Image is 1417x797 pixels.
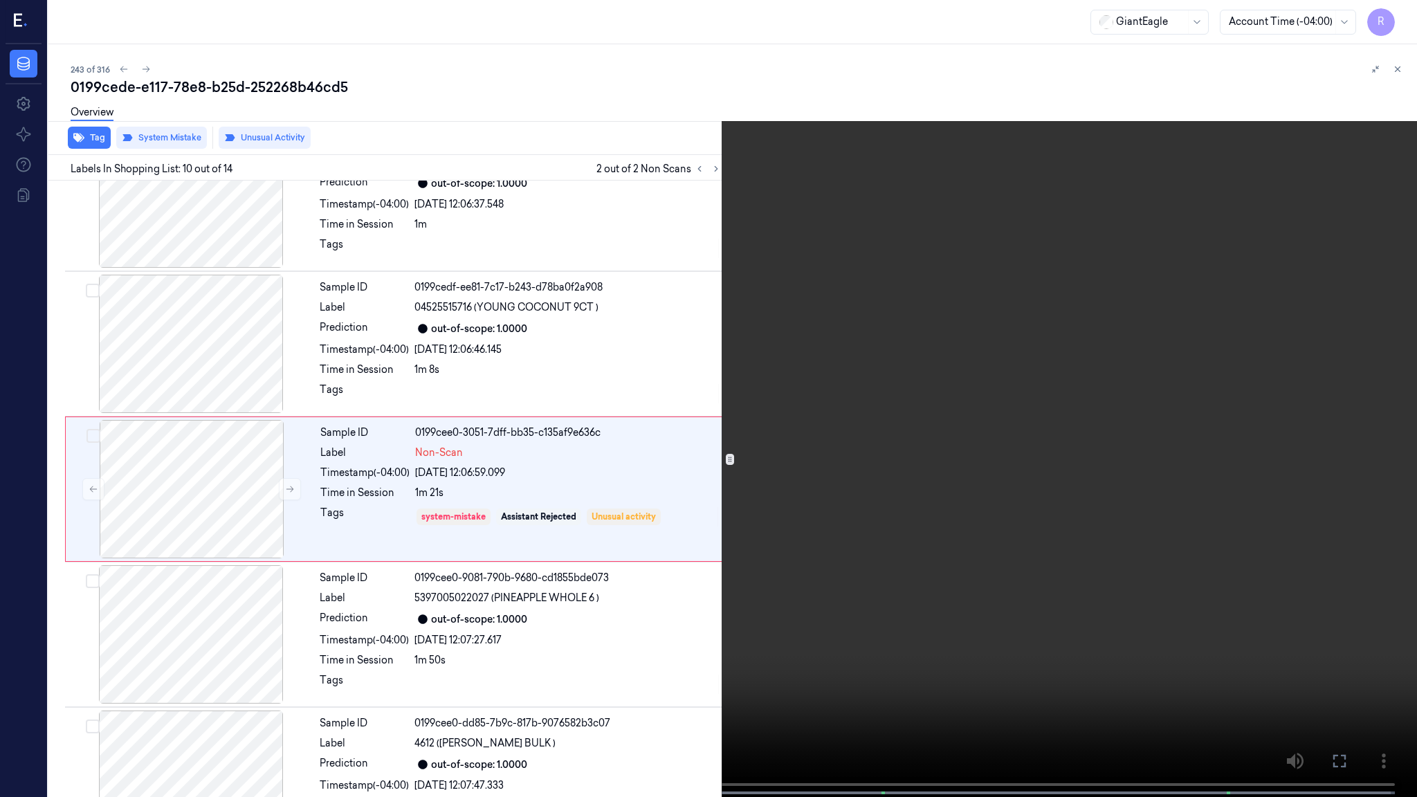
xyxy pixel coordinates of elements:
div: Assistant Rejected [501,511,576,523]
div: out-of-scope: 1.0000 [431,612,527,627]
div: [DATE] 12:07:47.333 [414,778,722,793]
button: Select row [86,720,100,733]
div: Label [320,446,410,460]
div: 0199cedf-ee81-7c17-b243-d78ba0f2a908 [414,280,722,295]
a: Overview [71,105,113,121]
span: 243 of 316 [71,64,110,75]
div: Timestamp (-04:00) [320,342,409,357]
button: Select row [86,284,100,297]
button: System Mistake [116,127,207,149]
div: [DATE] 12:07:27.617 [414,633,722,648]
span: 2 out of 2 Non Scans [596,161,724,177]
span: Labels In Shopping List: 10 out of 14 [71,162,232,176]
div: 0199cee0-3051-7dff-bb35-c135af9e636c [415,425,721,440]
div: Unusual activity [592,511,656,523]
span: 5397005022027 (PINEAPPLE WHOLE 6 ) [414,591,599,605]
div: [DATE] 12:06:37.548 [414,197,722,212]
div: Sample ID [320,571,409,585]
div: 1m [414,217,722,232]
div: Timestamp (-04:00) [320,197,409,212]
span: 04525515716 (YOUNG COCONUT 9CT ) [414,300,598,315]
div: 1m 21s [415,486,721,500]
button: Select row [86,429,100,443]
div: 0199cee0-dd85-7b9c-817b-9076582b3c07 [414,716,722,731]
div: Time in Session [320,363,409,377]
div: Tags [320,237,409,259]
div: Sample ID [320,716,409,731]
div: Label [320,591,409,605]
div: Label [320,300,409,315]
div: [DATE] 12:06:59.099 [415,466,721,480]
button: Unusual Activity [219,127,311,149]
button: Select row [86,574,100,588]
button: R [1367,8,1395,36]
div: Label [320,736,409,751]
div: Timestamp (-04:00) [320,778,409,793]
div: Timestamp (-04:00) [320,466,410,480]
div: Prediction [320,175,409,192]
button: Tag [68,127,111,149]
div: 1m 8s [414,363,722,377]
div: [DATE] 12:06:46.145 [414,342,722,357]
div: out-of-scope: 1.0000 [431,758,527,772]
div: Prediction [320,320,409,337]
span: 4612 ([PERSON_NAME] BULK ) [414,736,556,751]
div: Tags [320,673,409,695]
div: Timestamp (-04:00) [320,633,409,648]
div: Sample ID [320,280,409,295]
div: out-of-scope: 1.0000 [431,176,527,191]
div: Sample ID [320,425,410,440]
div: Time in Session [320,217,409,232]
div: Prediction [320,611,409,627]
div: Tags [320,383,409,405]
div: 0199cede-e117-78e8-b25d-252268b46cd5 [71,77,1406,97]
span: Non-Scan [415,446,463,460]
div: out-of-scope: 1.0000 [431,322,527,336]
div: Time in Session [320,486,410,500]
div: 1m 50s [414,653,722,668]
div: Time in Session [320,653,409,668]
div: system-mistake [421,511,486,523]
div: Prediction [320,756,409,773]
div: 0199cee0-9081-790b-9680-cd1855bde073 [414,571,722,585]
div: Tags [320,506,410,528]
